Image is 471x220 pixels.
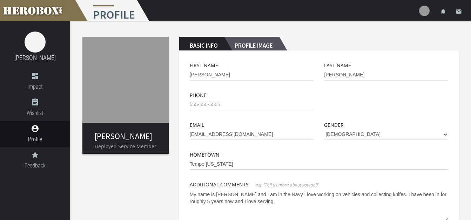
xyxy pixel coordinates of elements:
label: Last Name [324,61,351,69]
input: 555-555-5555 [190,99,314,110]
label: First Name [190,61,218,69]
label: Phone [190,91,207,99]
img: image [82,37,169,123]
span: e.g. 'Tell us more about yourself' [255,182,319,188]
img: image [25,32,46,53]
i: email [456,8,462,15]
a: [PERSON_NAME] [14,54,56,61]
img: user-image [419,6,430,16]
label: Gender [324,121,344,129]
i: notifications [440,8,446,15]
label: Additional Comments [190,180,249,188]
i: account_circle [31,124,39,133]
h2: Profile Image [224,37,279,51]
h2: Basic Info [179,37,224,51]
label: Email [190,121,204,129]
a: [PERSON_NAME] [94,131,152,141]
p: Deployed Service Member [82,142,169,150]
label: Hometown [190,151,220,159]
